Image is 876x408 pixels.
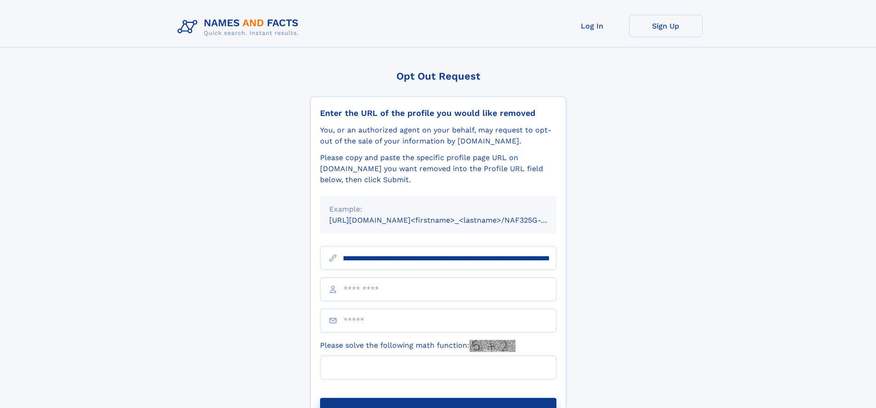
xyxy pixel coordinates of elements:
[310,70,566,82] div: Opt Out Request
[329,216,574,224] small: [URL][DOMAIN_NAME]<firstname>_<lastname>/NAF325G-xxxxxxxx
[329,204,547,215] div: Example:
[320,152,556,185] div: Please copy and paste the specific profile page URL on [DOMAIN_NAME] you want removed into the Pr...
[320,125,556,147] div: You, or an authorized agent on your behalf, may request to opt-out of the sale of your informatio...
[555,15,629,37] a: Log In
[629,15,703,37] a: Sign Up
[174,15,306,40] img: Logo Names and Facts
[320,108,556,118] div: Enter the URL of the profile you would like removed
[320,340,515,352] label: Please solve the following math function:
